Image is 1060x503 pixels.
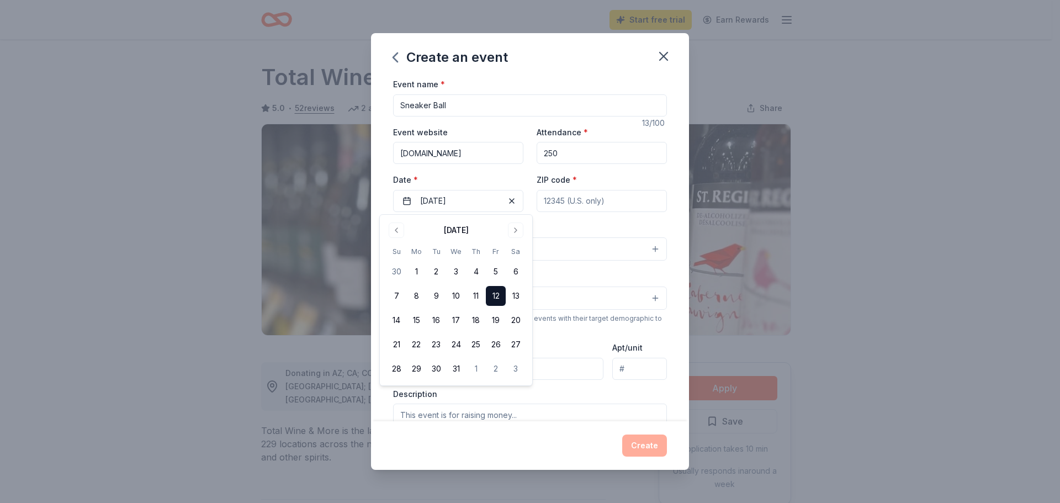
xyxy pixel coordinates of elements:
[506,286,526,306] button: 13
[406,246,426,257] th: Monday
[386,359,406,379] button: 28
[466,335,486,354] button: 25
[612,342,643,353] label: Apt/unit
[406,359,426,379] button: 29
[486,335,506,354] button: 26
[393,389,437,400] label: Description
[386,246,406,257] th: Sunday
[466,246,486,257] th: Thursday
[486,286,506,306] button: 12
[406,286,426,306] button: 8
[386,262,406,282] button: 30
[612,358,667,380] input: #
[446,246,466,257] th: Wednesday
[486,262,506,282] button: 5
[426,286,446,306] button: 9
[426,262,446,282] button: 2
[406,262,426,282] button: 1
[446,310,466,330] button: 17
[426,359,446,379] button: 30
[486,359,506,379] button: 2
[393,142,523,164] input: https://www...
[466,359,486,379] button: 1
[446,262,466,282] button: 3
[426,335,446,354] button: 23
[642,117,667,130] div: 13 /100
[406,310,426,330] button: 15
[466,262,486,282] button: 4
[393,49,508,66] div: Create an event
[386,335,406,354] button: 21
[426,310,446,330] button: 16
[446,359,466,379] button: 31
[466,286,486,306] button: 11
[506,262,526,282] button: 6
[508,223,523,238] button: Go to next month
[386,310,406,330] button: 14
[486,246,506,257] th: Friday
[506,335,526,354] button: 27
[466,310,486,330] button: 18
[393,94,667,117] input: Spring Fundraiser
[389,223,404,238] button: Go to previous month
[537,190,667,212] input: 12345 (U.S. only)
[537,174,577,186] label: ZIP code
[406,335,426,354] button: 22
[446,335,466,354] button: 24
[537,142,667,164] input: 20
[393,190,523,212] button: [DATE]
[446,286,466,306] button: 10
[393,127,448,138] label: Event website
[506,246,526,257] th: Saturday
[393,79,445,90] label: Event name
[506,359,526,379] button: 3
[537,127,588,138] label: Attendance
[426,246,446,257] th: Tuesday
[486,310,506,330] button: 19
[444,224,469,237] div: [DATE]
[393,174,523,186] label: Date
[386,286,406,306] button: 7
[506,310,526,330] button: 20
